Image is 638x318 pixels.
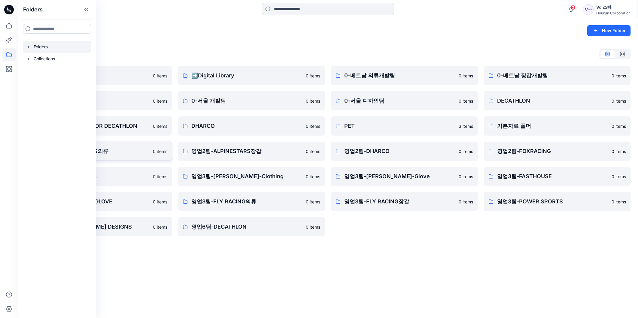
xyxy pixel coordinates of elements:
a: 영업3팀-[PERSON_NAME]-Glove0 items [331,167,478,186]
a: 영업2팀-DHARCO0 items [331,142,478,161]
div: Vd 소팀 [596,4,630,11]
a: 0-베트남 장갑개발팀0 items [484,66,631,85]
p: 0 items [153,98,167,104]
p: 0-서울 디자인팀 [344,97,455,105]
p: 0-서울 개발팀 [191,97,302,105]
p: 영업3팀-FASTHOUSE [497,172,608,181]
span: 3 [571,5,576,10]
p: ➡️Digital Library [191,71,302,80]
a: ➡️Digital Library0 items [178,66,325,85]
p: 영업3팀-[PERSON_NAME]-Glove [344,172,455,181]
div: V소 [583,4,594,15]
p: PET [344,122,455,130]
p: 0 items [459,148,473,154]
p: 영업3팀-FLY RACING장갑 [344,197,455,206]
p: 0 items [306,173,320,180]
p: 3 items [459,123,473,129]
a: PET3 items [331,116,478,136]
button: New Folder [587,25,631,36]
p: 0 items [153,173,167,180]
p: 0-베트남 장갑개발팀 [497,71,608,80]
p: 0 items [459,98,473,104]
p: 영업2팀-ALPINESTARS장갑 [191,147,302,155]
p: 0 items [306,199,320,205]
a: 영업3팀-[PERSON_NAME]-Clothing0 items [178,167,325,186]
p: 영업3팀-POWER SPORTS [497,197,608,206]
p: 0 items [153,123,167,129]
a: 영업3팀-POWER SPORTS0 items [484,192,631,211]
p: 0 items [459,173,473,180]
a: 0-서울 개발팀0 items [178,91,325,110]
p: 0 items [612,173,626,180]
a: 0-본사VD0 items [25,91,172,110]
p: 0 items [306,73,320,79]
a: DESIGN PROPOSAL FOR DECATHLON0 items [25,116,172,136]
p: 0 items [153,199,167,205]
a: 영업3팀-[PERSON_NAME] DESIGNS0 items [25,217,172,236]
p: DHARCO [191,122,302,130]
a: ♻️Project0 items [25,66,172,85]
p: 0 items [306,98,320,104]
p: 0 items [306,123,320,129]
a: 0-베트남 의류개발팀0 items [331,66,478,85]
p: 영업2팀-FOXRACING [497,147,608,155]
p: 0 items [153,148,167,154]
p: 0 items [153,73,167,79]
p: 0 items [306,148,320,154]
p: 영업2팀-DHARCO [344,147,455,155]
p: DECATHLON [497,97,608,105]
a: 영업2팀-ALPINESTARS장갑0 items [178,142,325,161]
p: 0 items [306,224,320,230]
a: 영업2팀-ALPINESTARS의류0 items [25,142,172,161]
p: 0-베트남 의류개발팀 [344,71,455,80]
a: 영업3팀-5.11 TACTICAL0 items [25,167,172,186]
p: 영업6팀-DECATHLON [191,223,302,231]
p: 0 items [459,73,473,79]
p: 0 items [612,98,626,104]
p: 기본자료 폴더 [497,122,608,130]
p: 0 items [612,73,626,79]
a: 영업3팀-FLY RACING장갑0 items [331,192,478,211]
a: 0-서울 디자인팀0 items [331,91,478,110]
p: 영업3팀-[PERSON_NAME]-Clothing [191,172,302,181]
p: 영업3팀-FLY RACING의류 [191,197,302,206]
a: 영업6팀-DECATHLON0 items [178,217,325,236]
a: DECATHLON0 items [484,91,631,110]
p: 0 items [612,199,626,205]
p: 0 items [612,148,626,154]
p: 0 items [459,199,473,205]
a: 영업3팀-FASTHOUSE0 items [484,167,631,186]
a: DHARCO0 items [178,116,325,136]
div: Hyunjin Corporation [596,11,630,15]
a: 기본자료 폴더0 items [484,116,631,136]
p: 0 items [153,224,167,230]
a: 영업3팀-FASTHOUSE GLOVE0 items [25,192,172,211]
a: 영업3팀-FLY RACING의류0 items [178,192,325,211]
a: 영업2팀-FOXRACING0 items [484,142,631,161]
p: 0 items [612,123,626,129]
